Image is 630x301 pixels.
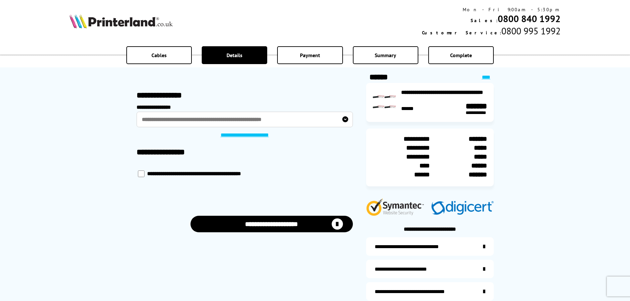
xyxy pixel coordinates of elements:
[227,52,242,58] span: Details
[366,260,494,278] a: items-arrive
[422,7,561,13] div: Mon - Fri 9:00am - 5:30pm
[151,52,167,58] span: Cables
[366,282,494,301] a: additional-cables
[300,52,320,58] span: Payment
[69,14,173,28] img: Printerland Logo
[375,52,396,58] span: Summary
[498,13,561,25] a: 0800 840 1992
[366,237,494,256] a: additional-ink
[471,18,498,23] span: Sales:
[450,52,472,58] span: Complete
[501,25,561,37] span: 0800 995 1992
[422,30,501,36] span: Customer Service:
